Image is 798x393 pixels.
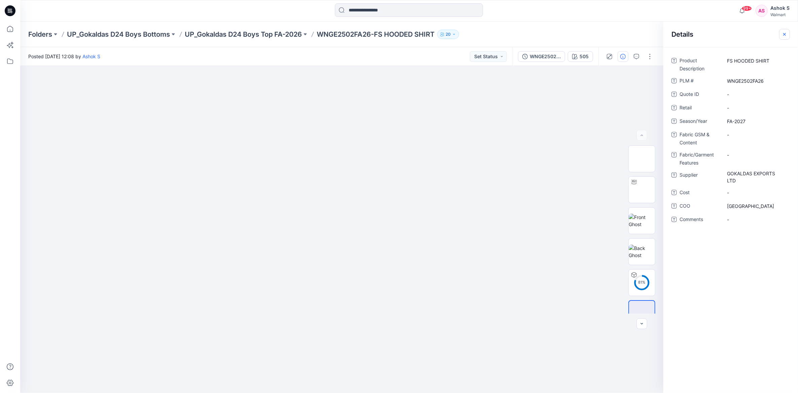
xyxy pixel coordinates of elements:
img: Front Ghost [629,214,655,228]
span: - [727,189,786,196]
span: INDIA [727,203,786,210]
div: 505 [580,53,589,60]
span: Product Description [680,57,720,73]
span: - [727,104,786,111]
span: WNGE2502FA26 [727,77,786,84]
p: 20 [446,31,451,38]
div: Ashok S [770,4,790,12]
img: WNGE2502FA26-FS HOODED SHIRT 505 [629,270,655,296]
button: 505 [568,51,593,62]
div: Walmart [770,12,790,17]
a: UP_Gokaldas D24 Boys Bottoms [67,30,170,39]
img: Back Ghost [629,245,655,259]
span: Retail [680,104,720,113]
span: PLM # [680,77,720,86]
div: 81 % [634,280,650,285]
span: Posted [DATE] 12:08 by [28,53,100,60]
h2: Details [671,30,693,38]
span: - [727,151,786,158]
span: 99+ [742,6,752,11]
span: COO [680,202,720,211]
span: FA-2027 [727,118,786,125]
span: - [727,91,786,98]
span: Supplier [680,171,720,184]
span: - [727,216,786,223]
span: Fabric/Garment Features [680,151,720,167]
div: WNGE2502FA26-FS HOODED SHIRT [530,53,561,60]
button: 20 [437,30,459,39]
span: Fabric GSM & Content [680,131,720,147]
a: Ashok S [82,53,100,59]
span: Cost [680,188,720,198]
span: GOKALDAS EXPORTS LTD [727,170,786,184]
a: UP_Gokaldas D24 Boys Top FA-2026 [185,30,302,39]
span: FS HOODED SHIRT [727,57,786,64]
a: Folders [28,30,52,39]
div: AS [756,5,768,17]
span: Quote ID [680,90,720,100]
p: WNGE2502FA26-FS HOODED SHIRT [317,30,435,39]
button: Details [618,51,628,62]
span: - [727,131,786,138]
button: WNGE2502FA26-FS HOODED SHIRT [518,51,565,62]
span: Season/Year [680,117,720,127]
span: Comments [680,215,720,225]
